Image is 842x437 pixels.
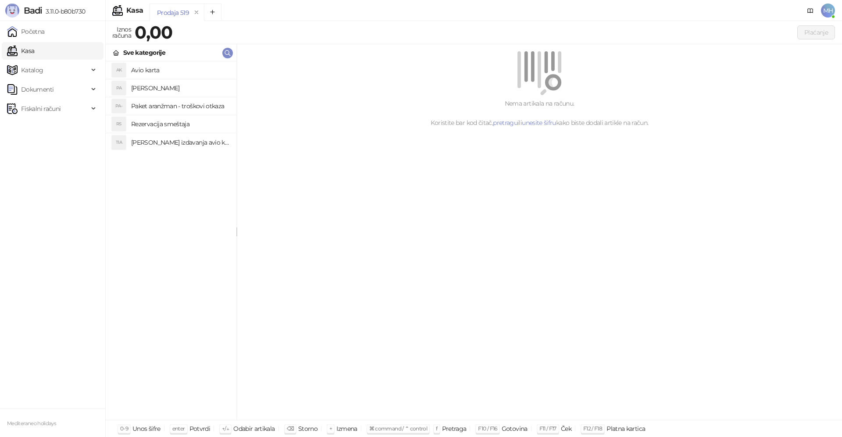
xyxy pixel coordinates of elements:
span: ⌫ [287,425,294,432]
span: F12 / F18 [583,425,602,432]
strong: 0,00 [135,21,172,43]
span: Katalog [21,61,43,79]
div: Pretraga [442,423,467,434]
button: Plaćanje [797,25,835,39]
span: f [436,425,437,432]
div: AK [112,63,126,77]
div: PA [112,81,126,95]
span: F11 / F17 [539,425,557,432]
button: Add tab [204,4,221,21]
div: Storno [298,423,318,434]
span: Dokumenti [21,81,54,98]
div: Iznos računa [111,24,133,41]
span: enter [172,425,185,432]
span: MH [821,4,835,18]
h4: Paket aranžman - troškovi otkaza [131,99,229,113]
h4: Rezervacija smeštaja [131,117,229,131]
a: unesite šifru [522,119,556,127]
div: Sve kategorije [123,48,165,57]
h4: [PERSON_NAME] [131,81,229,95]
a: Kasa [7,42,34,60]
div: TIA [112,135,126,149]
span: + [329,425,332,432]
h4: [PERSON_NAME] izdavanja avio karta [131,135,229,149]
div: Prodaja 519 [157,8,189,18]
div: Platna kartica [607,423,645,434]
div: Nema artikala na računu. Koristite bar kod čitač, ili kako biste dodali artikle na račun. [247,99,831,128]
div: Unos šifre [132,423,161,434]
div: PA- [112,99,126,113]
img: Logo [5,4,19,18]
span: F10 / F16 [478,425,497,432]
span: Fiskalni računi [21,100,61,117]
div: RS [112,117,126,131]
button: remove [191,9,202,16]
div: grid [106,61,236,420]
span: 0-9 [120,425,128,432]
div: Potvrdi [189,423,210,434]
div: Izmena [336,423,357,434]
a: Dokumentacija [803,4,817,18]
span: 3.11.0-b80b730 [42,7,85,15]
div: Ček [561,423,571,434]
h4: Avio karta [131,63,229,77]
a: Početna [7,23,45,40]
div: Gotovina [502,423,528,434]
span: ⌘ command / ⌃ control [369,425,428,432]
div: Kasa [126,7,143,14]
small: Mediteraneo holidays [7,420,56,426]
div: Odabir artikala [233,423,275,434]
span: ↑/↓ [222,425,229,432]
span: Badi [24,5,42,16]
a: pretragu [493,119,517,127]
